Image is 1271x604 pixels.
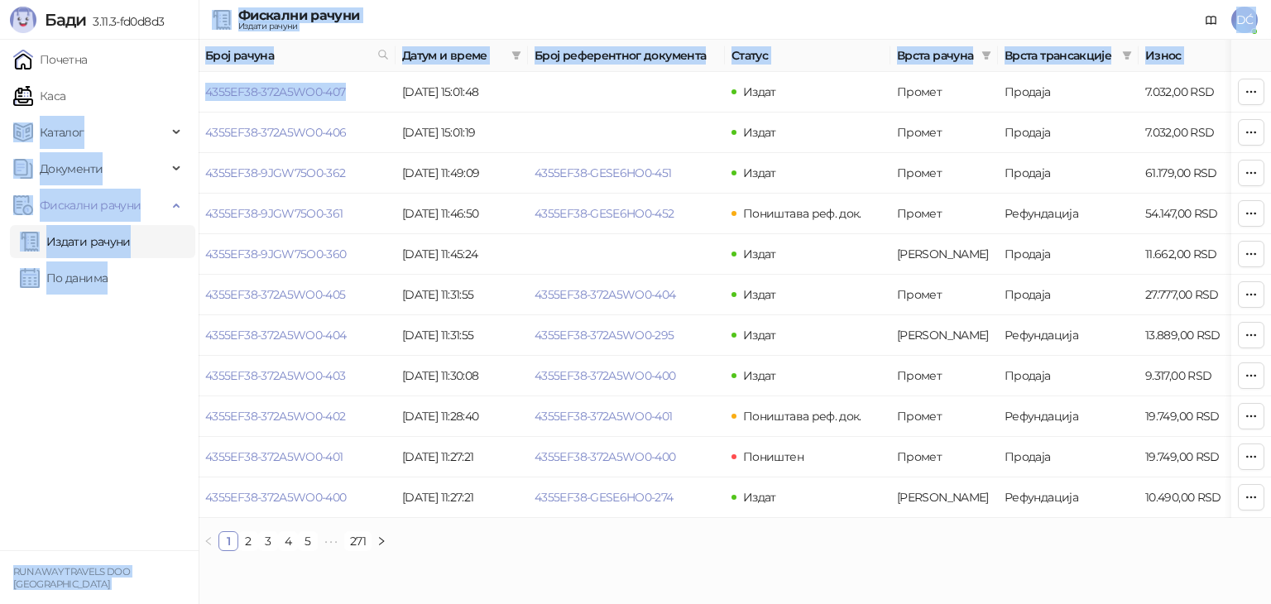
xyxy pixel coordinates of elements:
span: Врста трансакције [1005,46,1115,65]
td: 9.317,00 RSD [1139,356,1254,396]
td: 4355EF38-372A5WO0-403 [199,356,396,396]
img: Logo [10,7,36,33]
td: Промет [890,72,998,113]
li: 5 [298,531,318,551]
a: 1 [219,532,237,550]
td: Продаја [998,234,1139,275]
span: Датум и време [402,46,505,65]
a: 4355EF38-372A5WO0-402 [205,409,346,424]
a: 271 [345,532,371,550]
li: Претходна страна [199,531,218,551]
td: Промет [890,396,998,437]
td: Рефундација [998,315,1139,356]
td: Продаја [998,113,1139,153]
td: [DATE] 15:01:48 [396,72,528,113]
td: Рефундација [998,477,1139,518]
th: Врста трансакције [998,40,1139,72]
a: Документација [1198,7,1225,33]
td: Аванс [890,477,998,518]
span: filter [978,43,995,68]
small: RUN AWAY TRAVELS DOO [GEOGRAPHIC_DATA] [13,566,130,590]
li: 1 [218,531,238,551]
td: [DATE] 15:01:19 [396,113,528,153]
button: right [372,531,391,551]
td: Промет [890,356,998,396]
a: 4355EF38-GESE6HO0-451 [535,165,672,180]
button: left [199,531,218,551]
span: Поништава реф. док. [743,409,861,424]
td: 11.662,00 RSD [1139,234,1254,275]
li: Следећа страна [372,531,391,551]
td: [DATE] 11:27:21 [396,437,528,477]
td: 4355EF38-372A5WO0-401 [199,437,396,477]
td: [DATE] 11:31:55 [396,275,528,315]
a: 4355EF38-372A5WO0-403 [205,368,346,383]
span: filter [508,43,525,68]
td: 4355EF38-372A5WO0-402 [199,396,396,437]
a: 4355EF38-9JGW75O0-361 [205,206,343,221]
li: 271 [344,531,372,551]
a: Издати рачуни [20,225,131,258]
span: 3.11.3-fd0d8d3 [86,14,164,29]
span: Издат [743,490,776,505]
a: 4355EF38-372A5WO0-401 [535,409,673,424]
li: 2 [238,531,258,551]
span: Каталог [40,116,84,149]
td: [DATE] 11:31:55 [396,315,528,356]
td: Промет [890,153,998,194]
a: 4355EF38-9JGW75O0-362 [205,165,346,180]
span: Издат [743,165,776,180]
td: Промет [890,275,998,315]
span: Издат [743,125,776,140]
a: 4355EF38-372A5WO0-400 [205,490,347,505]
td: Рефундација [998,396,1139,437]
td: Рефундација [998,194,1139,234]
a: 4355EF38-372A5WO0-401 [205,449,343,464]
span: Издат [743,328,776,343]
td: Продаја [998,275,1139,315]
a: 4355EF38-372A5WO0-405 [205,287,346,302]
td: 61.179,00 RSD [1139,153,1254,194]
a: 4355EF38-372A5WO0-407 [205,84,346,99]
a: Почетна [13,43,88,76]
span: filter [511,50,521,60]
td: [DATE] 11:46:50 [396,194,528,234]
span: Врста рачуна [897,46,975,65]
div: Издати рачуни [238,22,359,31]
td: 19.749,00 RSD [1139,396,1254,437]
span: filter [1122,50,1132,60]
span: filter [1119,43,1135,68]
span: Издат [743,368,776,383]
td: 4355EF38-9JGW75O0-362 [199,153,396,194]
td: Промет [890,437,998,477]
td: 4355EF38-372A5WO0-404 [199,315,396,356]
td: 4355EF38-372A5WO0-400 [199,477,396,518]
span: Износ [1145,46,1231,65]
td: 4355EF38-372A5WO0-406 [199,113,396,153]
span: left [204,536,213,546]
th: Врста рачуна [890,40,998,72]
a: 4355EF38-GESE6HO0-274 [535,490,674,505]
a: 4355EF38-372A5WO0-400 [535,368,676,383]
span: ••• [318,531,344,551]
td: Промет [890,113,998,153]
a: 4355EF38-372A5WO0-406 [205,125,347,140]
a: 4355EF38-9JGW75O0-360 [205,247,347,261]
td: Продаја [998,153,1139,194]
a: 4355EF38-372A5WO0-295 [535,328,674,343]
span: Поништен [743,449,803,464]
td: 4355EF38-372A5WO0-407 [199,72,396,113]
span: Фискални рачуни [40,189,141,222]
span: Документи [40,152,103,185]
span: Издат [743,247,776,261]
a: 4 [279,532,297,550]
a: Каса [13,79,65,113]
td: Продаја [998,72,1139,113]
a: По данима [20,261,108,295]
td: [DATE] 11:30:08 [396,356,528,396]
td: 54.147,00 RSD [1139,194,1254,234]
li: 4 [278,531,298,551]
span: Издат [743,287,776,302]
td: Продаја [998,437,1139,477]
td: 7.032,00 RSD [1139,72,1254,113]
